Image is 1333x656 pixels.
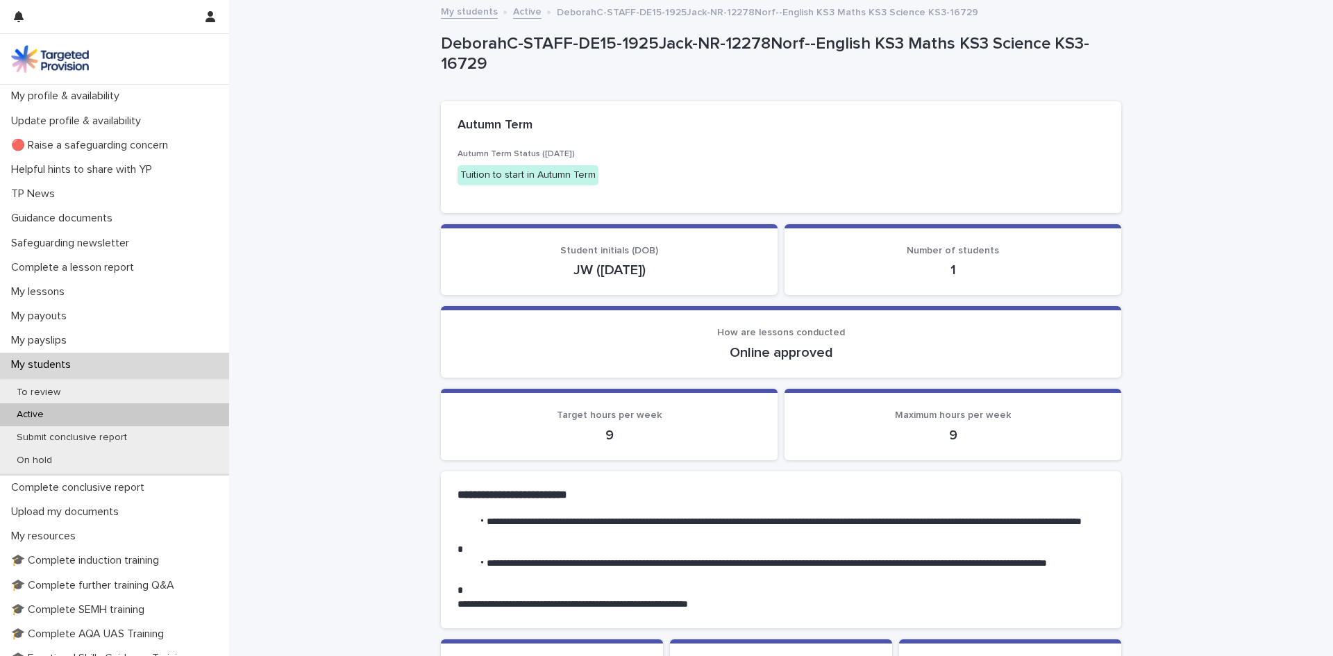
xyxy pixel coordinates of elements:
span: Autumn Term Status ([DATE]) [458,150,575,158]
p: My lessons [6,285,76,298]
p: Submit conclusive report [6,432,138,444]
p: To review [6,387,72,398]
a: My students [441,3,498,19]
p: My students [6,358,82,371]
p: My payslips [6,334,78,347]
p: 🎓 Complete induction training [6,554,170,567]
p: 9 [458,427,761,444]
p: 🔴 Raise a safeguarding concern [6,139,179,152]
p: Complete a lesson report [6,261,145,274]
div: Tuition to start in Autumn Term [458,165,598,185]
p: Safeguarding newsletter [6,237,140,250]
span: Maximum hours per week [895,410,1011,420]
p: Upload my documents [6,505,130,519]
span: How are lessons conducted [717,328,845,337]
p: 9 [801,427,1105,444]
h2: Autumn Term [458,118,533,133]
p: DeborahC-STAFF-DE15-1925Jack-NR-12278Norf--English KS3 Maths KS3 Science KS3-16729 [557,3,978,19]
p: Online approved [458,344,1105,361]
p: My payouts [6,310,78,323]
p: 🎓 Complete AQA UAS Training [6,628,175,641]
p: My resources [6,530,87,543]
span: Number of students [907,246,999,255]
img: M5nRWzHhSzIhMunXDL62 [11,45,89,73]
p: TP News [6,187,66,201]
p: Complete conclusive report [6,481,156,494]
p: My profile & availability [6,90,131,103]
p: 🎓 Complete SEMH training [6,603,156,616]
span: Student initials (DOB) [560,246,658,255]
a: Active [513,3,542,19]
p: 🎓 Complete further training Q&A [6,579,185,592]
p: On hold [6,455,63,466]
p: Active [6,409,55,421]
span: Target hours per week [557,410,662,420]
p: Guidance documents [6,212,124,225]
p: 1 [801,262,1105,278]
p: JW ([DATE]) [458,262,761,278]
p: Helpful hints to share with YP [6,163,163,176]
p: Update profile & availability [6,115,152,128]
p: DeborahC-STAFF-DE15-1925Jack-NR-12278Norf--English KS3 Maths KS3 Science KS3-16729 [441,34,1116,74]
